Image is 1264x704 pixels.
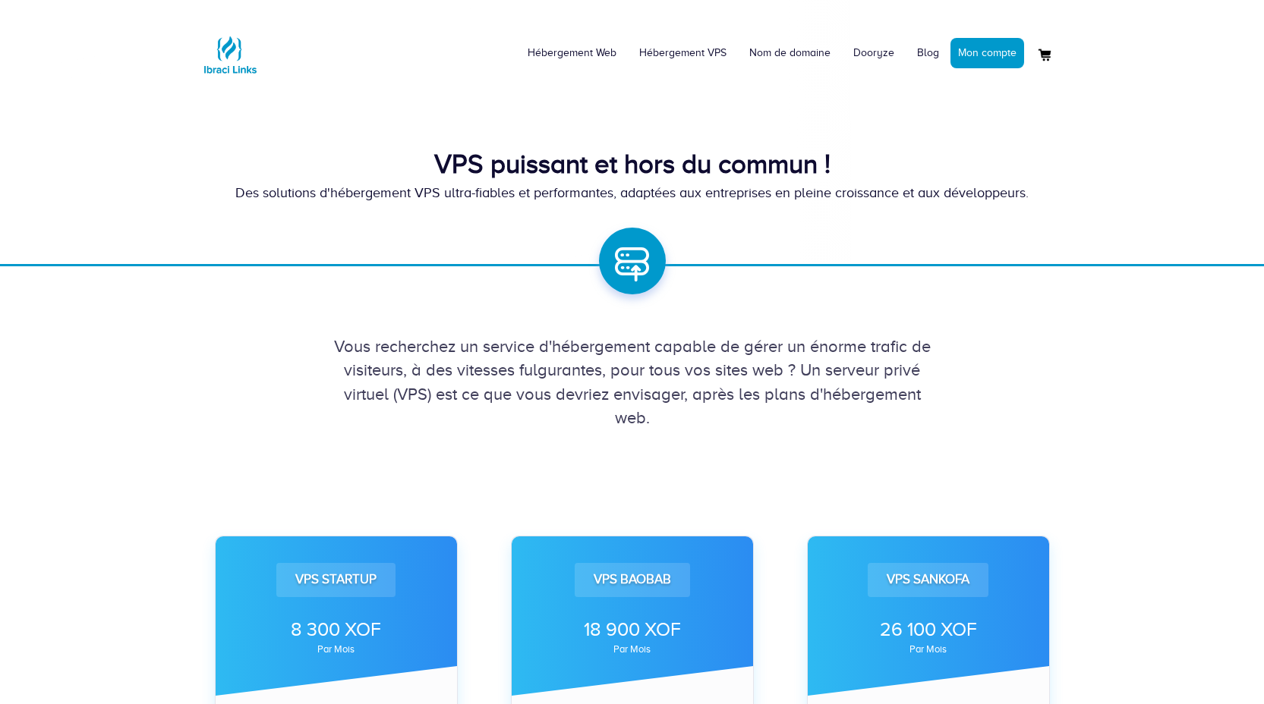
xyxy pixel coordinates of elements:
[738,30,842,76] a: Nom de domaine
[200,146,1065,184] div: VPS puissant et hors du commun !
[828,616,1029,643] div: 26 100 XOF
[906,30,950,76] a: Blog
[276,563,396,596] div: VPS Startup
[200,24,260,85] img: Logo Ibraci Links
[200,335,1065,430] div: Vous recherchez un service d'hébergement capable de gérer un énorme trafic de visiteurs, à des vi...
[628,30,738,76] a: Hébergement VPS
[516,30,628,76] a: Hébergement Web
[575,563,690,596] div: VPS Baobab
[532,616,733,643] div: 18 900 XOF
[868,563,988,596] div: VPS Sankofa
[828,645,1029,654] div: par mois
[236,616,437,643] div: 8 300 XOF
[950,38,1024,68] a: Mon compte
[200,184,1065,203] div: Des solutions d'hébergement VPS ultra-fiables et performantes, adaptées aux entreprises en pleine...
[200,11,260,85] a: Logo Ibraci Links
[532,645,733,654] div: par mois
[236,645,437,654] div: par mois
[842,30,906,76] a: Dooryze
